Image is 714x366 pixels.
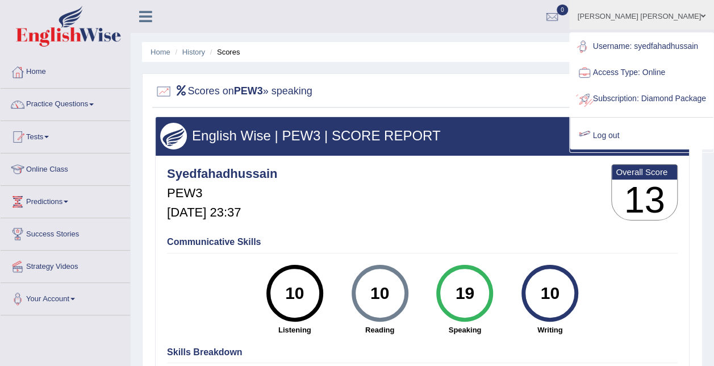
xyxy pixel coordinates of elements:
strong: Reading [343,325,417,335]
div: 10 [529,269,571,317]
h4: Communicative Skills [167,237,678,247]
a: Log out [570,123,713,149]
h4: Syedfahadhussain [167,167,277,181]
h5: PEW3 [167,186,277,200]
a: Subscription: Diamond Package [570,86,713,112]
h3: 13 [612,180,677,221]
div: 10 [274,269,315,317]
strong: Writing [513,325,587,335]
a: Success Stories [1,218,130,247]
a: Home [1,56,130,85]
a: Tests [1,121,130,149]
strong: Listening [258,325,332,335]
h5: [DATE] 23:37 [167,206,277,219]
div: 10 [359,269,400,317]
a: Predictions [1,186,130,214]
div: 19 [444,269,486,317]
li: Scores [207,47,240,57]
a: Your Account [1,283,130,311]
a: Strategy Videos [1,251,130,279]
a: Username: syedfahadhussain [570,34,713,60]
a: Practice Questions [1,89,130,117]
h2: Scores on » speaking [155,83,312,100]
a: Home [151,48,170,56]
span: 0 [557,5,568,15]
b: PEW3 [234,85,263,97]
a: Access Type: Online [570,60,713,86]
img: wings.png [160,123,187,149]
a: History [182,48,205,56]
strong: Speaking [428,325,502,335]
a: Online Class [1,153,130,182]
h3: English Wise | PEW3 | SCORE REPORT [160,128,684,143]
h4: Skills Breakdown [167,347,678,357]
b: Overall Score [616,167,673,177]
